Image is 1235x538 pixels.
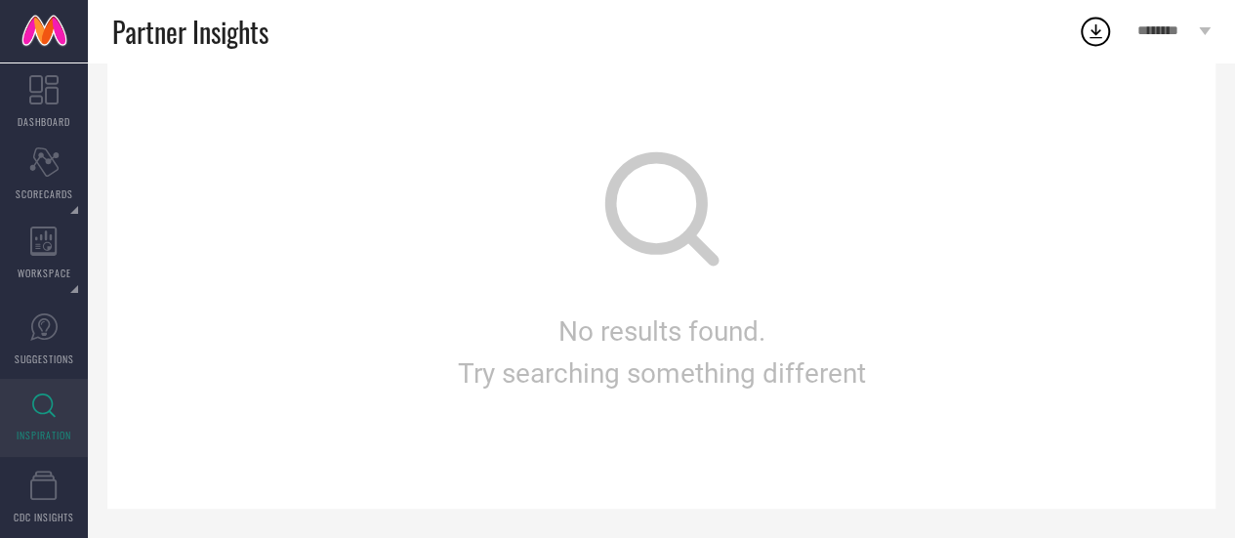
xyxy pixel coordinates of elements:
[458,357,866,390] span: Try searching something different
[558,315,765,348] span: No results found.
[15,352,74,366] span: SUGGESTIONS
[16,186,73,201] span: SCORECARDS
[18,114,70,129] span: DASHBOARD
[17,428,71,442] span: INSPIRATION
[112,12,268,52] span: Partner Insights
[14,510,74,524] span: CDC INSIGHTS
[1078,14,1113,49] div: Open download list
[18,266,71,280] span: WORKSPACE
